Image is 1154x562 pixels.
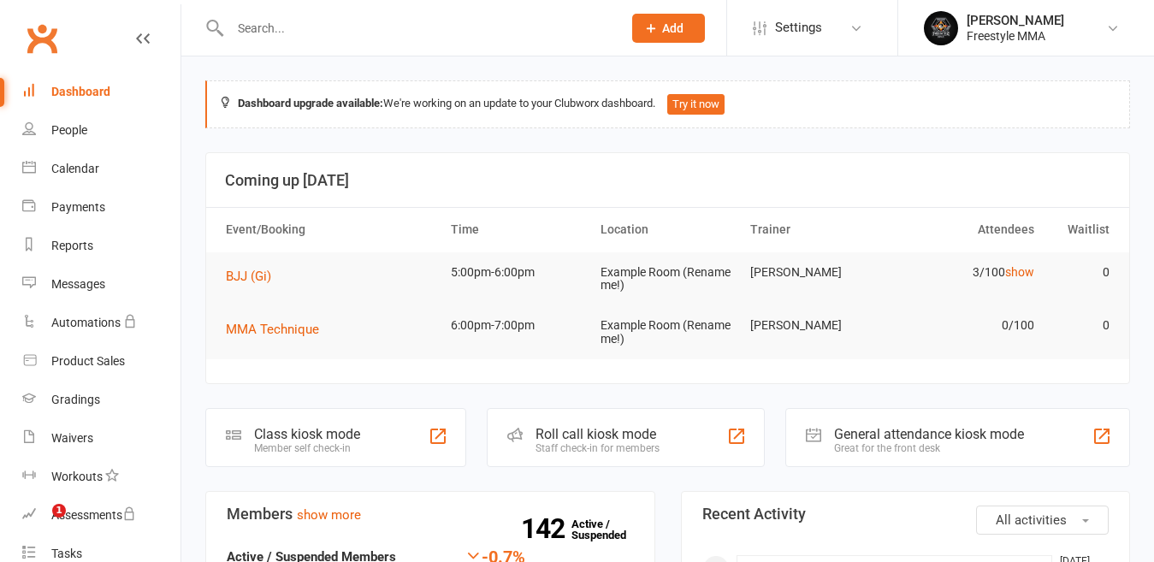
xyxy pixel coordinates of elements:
[443,305,593,346] td: 6:00pm-7:00pm
[52,504,66,518] span: 1
[22,188,180,227] a: Payments
[22,227,180,265] a: Reports
[743,305,892,346] td: [PERSON_NAME]
[51,470,103,483] div: Workouts
[976,506,1109,535] button: All activities
[536,426,660,442] div: Roll call kiosk mode
[51,316,121,329] div: Automations
[22,496,180,535] a: Assessments
[238,97,383,109] strong: Dashboard upgrade available:
[51,547,82,560] div: Tasks
[51,354,125,368] div: Product Sales
[226,319,331,340] button: MMA Technique
[662,21,684,35] span: Add
[632,14,705,43] button: Add
[593,208,743,251] th: Location
[743,252,892,293] td: [PERSON_NAME]
[226,322,319,337] span: MMA Technique
[22,342,180,381] a: Product Sales
[225,16,610,40] input: Search...
[51,239,93,252] div: Reports
[22,73,180,111] a: Dashboard
[996,512,1067,528] span: All activities
[892,305,1042,346] td: 0/100
[1042,252,1117,293] td: 0
[226,266,283,287] button: BJJ (Gi)
[51,393,100,406] div: Gradings
[743,208,892,251] th: Trainer
[51,123,87,137] div: People
[892,252,1042,293] td: 3/100
[892,208,1042,251] th: Attendees
[22,304,180,342] a: Automations
[1042,208,1117,251] th: Waitlist
[443,252,593,293] td: 5:00pm-6:00pm
[22,150,180,188] a: Calendar
[702,506,1110,523] h3: Recent Activity
[521,516,571,541] strong: 142
[22,419,180,458] a: Waivers
[834,442,1024,454] div: Great for the front desk
[593,252,743,306] td: Example Room (Rename me!)
[225,172,1110,189] h3: Coming up [DATE]
[924,11,958,45] img: thumb_image1660268831.png
[536,442,660,454] div: Staff check-in for members
[51,162,99,175] div: Calendar
[51,508,136,522] div: Assessments
[218,208,443,251] th: Event/Booking
[254,426,360,442] div: Class kiosk mode
[227,506,634,523] h3: Members
[51,431,93,445] div: Waivers
[1005,265,1034,279] a: show
[22,381,180,419] a: Gradings
[51,200,105,214] div: Payments
[443,208,593,251] th: Time
[51,85,110,98] div: Dashboard
[17,504,58,545] iframe: Intercom live chat
[667,94,725,115] button: Try it now
[967,13,1064,28] div: [PERSON_NAME]
[205,80,1130,128] div: We're working on an update to your Clubworx dashboard.
[22,265,180,304] a: Messages
[834,426,1024,442] div: General attendance kiosk mode
[571,506,647,553] a: 142Active / Suspended
[254,442,360,454] div: Member self check-in
[226,269,271,284] span: BJJ (Gi)
[21,17,63,60] a: Clubworx
[593,305,743,359] td: Example Room (Rename me!)
[51,277,105,291] div: Messages
[967,28,1064,44] div: Freestyle MMA
[1042,305,1117,346] td: 0
[22,111,180,150] a: People
[297,507,361,523] a: show more
[775,9,822,47] span: Settings
[22,458,180,496] a: Workouts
